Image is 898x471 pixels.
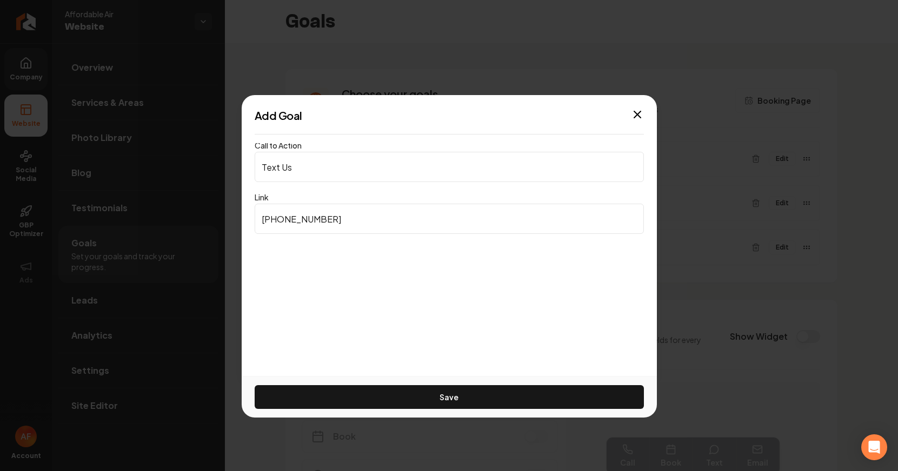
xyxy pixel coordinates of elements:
[255,192,269,202] label: Link
[255,385,644,409] button: Save
[255,108,302,123] h2: Add Goal
[255,140,302,150] label: Call to Action
[255,204,644,234] input: Link
[255,152,644,182] input: Call to Action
